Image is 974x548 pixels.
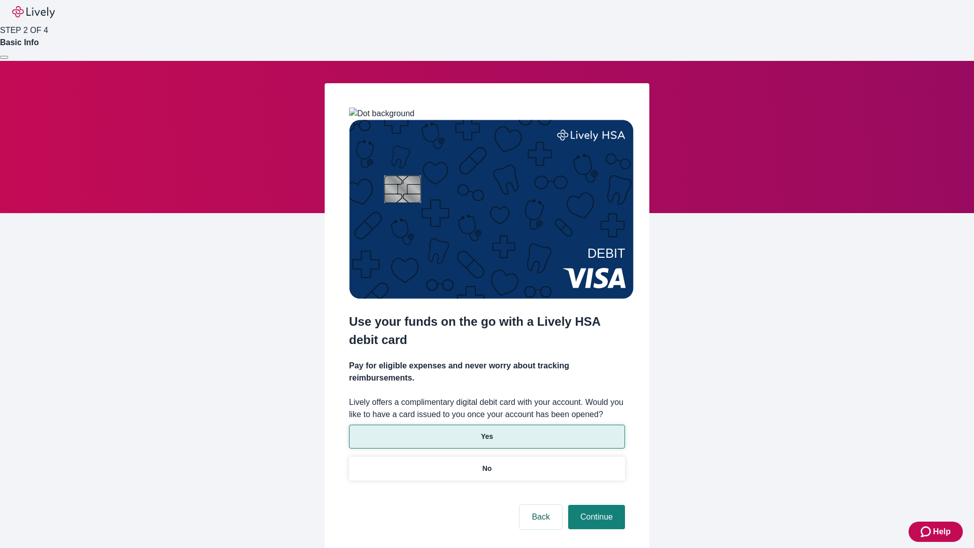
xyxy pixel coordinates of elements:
[349,108,414,120] img: Dot background
[349,425,625,449] button: Yes
[349,120,634,299] img: Debit card
[568,505,625,529] button: Continue
[909,522,963,542] button: Zendesk support iconHelp
[933,526,951,538] span: Help
[921,526,933,538] svg: Zendesk support icon
[349,457,625,481] button: No
[482,463,492,474] p: No
[349,360,625,384] h4: Pay for eligible expenses and never worry about tracking reimbursements.
[349,396,625,421] label: Lively offers a complimentary digital debit card with your account. Would you like to have a card...
[349,313,625,349] h2: Use your funds on the go with a Lively HSA debit card
[12,6,55,18] img: Lively
[481,431,493,442] p: Yes
[519,505,562,529] button: Back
